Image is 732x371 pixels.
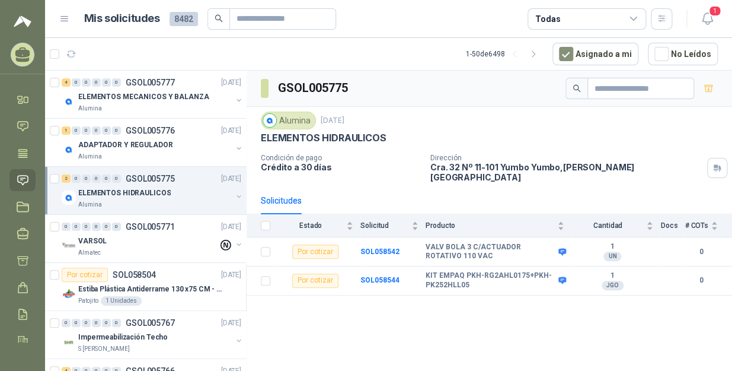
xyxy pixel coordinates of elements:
div: 0 [62,319,71,327]
p: Alumina [78,152,102,161]
p: GSOL005777 [126,78,175,87]
a: 0 0 0 0 0 0 GSOL005771[DATE] Company LogoVARSOLAlmatec [62,220,244,258]
div: 0 [72,319,81,327]
p: [DATE] [221,318,241,329]
b: 0 [685,275,718,286]
p: Cra. 32 Nº 11-101 Yumbo Yumbo , [PERSON_NAME][GEOGRAPHIC_DATA] [430,162,702,182]
div: 1 Unidades [101,296,142,306]
div: 0 [112,175,121,183]
div: 0 [112,126,121,135]
p: Alumina [78,200,102,210]
th: Cantidad [571,214,660,237]
p: SOL058504 [113,271,156,279]
div: Alumina [261,112,316,129]
div: 4 [62,78,71,87]
a: SOL058542 [360,248,399,256]
p: ELEMENTOS HIDRAULICOS [261,132,386,144]
img: Company Logo [263,114,276,127]
button: Asignado a mi [552,43,638,65]
th: Solicitud [360,214,426,237]
div: 0 [112,223,121,231]
p: [DATE] [221,173,241,185]
img: Company Logo [62,335,76,349]
p: Crédito a 30 días [261,162,421,172]
p: GSOL005767 [126,319,175,327]
div: UN [603,252,621,261]
p: [DATE] [221,77,241,88]
p: Dirección [430,154,702,162]
p: Condición de pago [261,154,421,162]
div: 0 [72,126,81,135]
div: 0 [92,175,101,183]
a: 1 0 0 0 0 0 GSOL005776[DATE] Company LogoADAPTADOR Y REGULADORAlumina [62,123,244,161]
div: 2 [62,175,71,183]
div: 0 [72,78,81,87]
div: 0 [92,126,101,135]
div: Solicitudes [261,194,302,207]
img: Company Logo [62,239,76,253]
div: 0 [102,223,111,231]
p: Alumina [78,104,102,113]
div: 0 [102,78,111,87]
h3: GSOL005775 [278,79,350,97]
div: 1 - 50 de 6498 [466,45,543,64]
div: 0 [92,78,101,87]
th: # COTs [685,214,732,237]
img: Company Logo [62,94,76,109]
th: Estado [277,214,360,237]
div: 1 [62,126,71,135]
a: Por cotizarSOL058504[DATE] Company LogoEstiba Plástica Antiderrame 130 x75 CM - Capacidad 180-200... [45,263,246,311]
button: No Leídos [648,43,718,65]
a: SOL058544 [360,276,399,284]
div: 0 [92,319,101,327]
span: Estado [277,221,344,230]
div: 0 [82,319,91,327]
img: Company Logo [62,287,76,301]
p: Patojito [78,296,98,306]
p: GSOL005771 [126,223,175,231]
div: 0 [62,223,71,231]
div: 0 [112,319,121,327]
p: Estiba Plástica Antiderrame 130 x75 CM - Capacidad 180-200 Litros [78,284,226,295]
p: ELEMENTOS HIDRAULICOS [78,188,171,199]
span: 1 [708,5,721,17]
div: JGO [602,281,624,290]
div: Por cotizar [292,274,338,288]
p: VARSOL [78,236,107,247]
p: ADAPTADOR Y REGULADOR [78,139,172,151]
b: 1 [571,242,653,252]
th: Producto [426,214,571,237]
p: ELEMENTOS MECANICOS Y BALANZA [78,91,209,103]
p: S [PERSON_NAME] [78,344,130,354]
p: GSOL005775 [126,175,175,183]
div: 0 [92,223,101,231]
span: # COTs [685,221,708,230]
div: 0 [102,319,111,327]
div: 0 [102,126,111,135]
span: Cantidad [571,221,644,230]
div: 0 [82,223,91,231]
p: [DATE] [221,221,241,233]
b: VALV BOLA 3 C/ACTUADOR ROTATIVO 110 VAC [426,243,555,261]
p: GSOL005776 [126,126,175,135]
span: 8482 [170,12,198,26]
span: Producto [426,221,555,230]
div: Todas [535,12,560,26]
span: search [573,84,581,93]
a: 4 0 0 0 0 0 GSOL005777[DATE] Company LogoELEMENTOS MECANICOS Y BALANZAAlumina [62,75,244,113]
b: 1 [571,271,653,281]
div: 0 [72,223,81,231]
span: search [215,14,223,23]
h1: Mis solicitudes [84,10,160,27]
div: Por cotizar [62,268,108,282]
div: 0 [102,175,111,183]
div: 0 [82,175,91,183]
p: Impermeabilización Techo [78,332,168,343]
a: 0 0 0 0 0 0 GSOL005767[DATE] Company LogoImpermeabilización TechoS [PERSON_NAME] [62,316,244,354]
span: Solicitud [360,221,409,230]
p: Almatec [78,248,101,258]
div: Por cotizar [292,245,338,259]
button: 1 [696,8,718,30]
